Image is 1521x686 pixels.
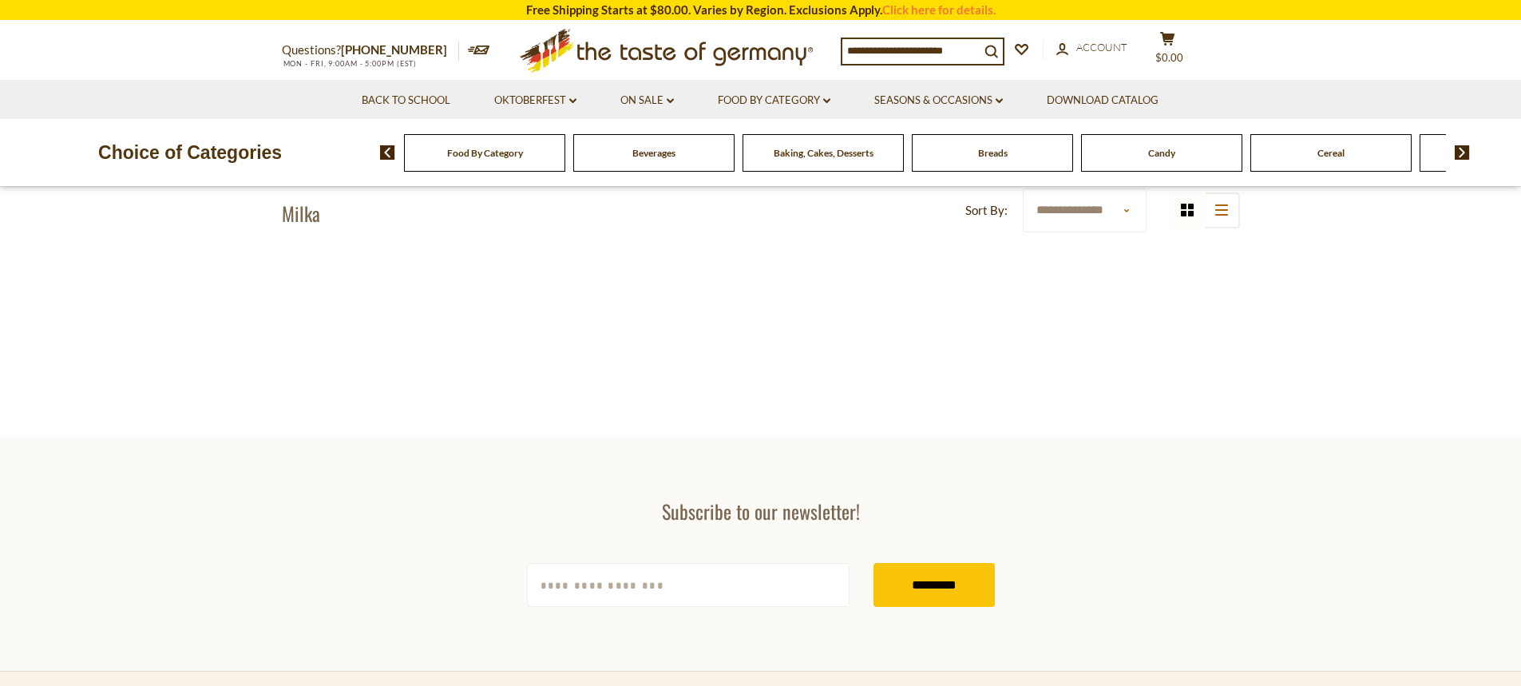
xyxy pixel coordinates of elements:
[1047,92,1159,109] a: Download Catalog
[380,145,395,160] img: previous arrow
[527,499,995,523] h3: Subscribe to our newsletter!
[447,147,523,159] a: Food By Category
[282,59,418,68] span: MON - FRI, 9:00AM - 5:00PM (EST)
[978,147,1008,159] a: Breads
[282,40,459,61] p: Questions?
[494,92,576,109] a: Oktoberfest
[341,42,447,57] a: [PHONE_NUMBER]
[1455,145,1470,160] img: next arrow
[1317,147,1345,159] a: Cereal
[362,92,450,109] a: Back to School
[965,200,1008,220] label: Sort By:
[620,92,674,109] a: On Sale
[882,2,996,17] a: Click here for details.
[1148,147,1175,159] a: Candy
[874,92,1003,109] a: Seasons & Occasions
[1076,41,1127,54] span: Account
[1155,51,1183,64] span: $0.00
[774,147,873,159] a: Baking, Cakes, Desserts
[1144,31,1192,71] button: $0.00
[632,147,675,159] a: Beverages
[718,92,830,109] a: Food By Category
[1056,39,1127,57] a: Account
[282,201,320,225] h1: Milka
